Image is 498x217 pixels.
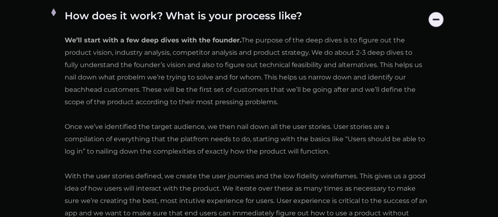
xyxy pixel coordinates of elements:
[48,7,59,18] img: plus-1
[65,36,241,44] b: We’ll start with a few deep dives with the founder.
[65,34,427,108] p: The purpose of the deep dives is to figure out the product vision, industry analysis, competitor ...
[65,9,452,30] h4: How does it work? What is your process like?
[426,9,447,30] img: close-icon
[65,121,427,158] p: Once we’ve identified the target audience, we then nail down all the user stories. User stories a...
